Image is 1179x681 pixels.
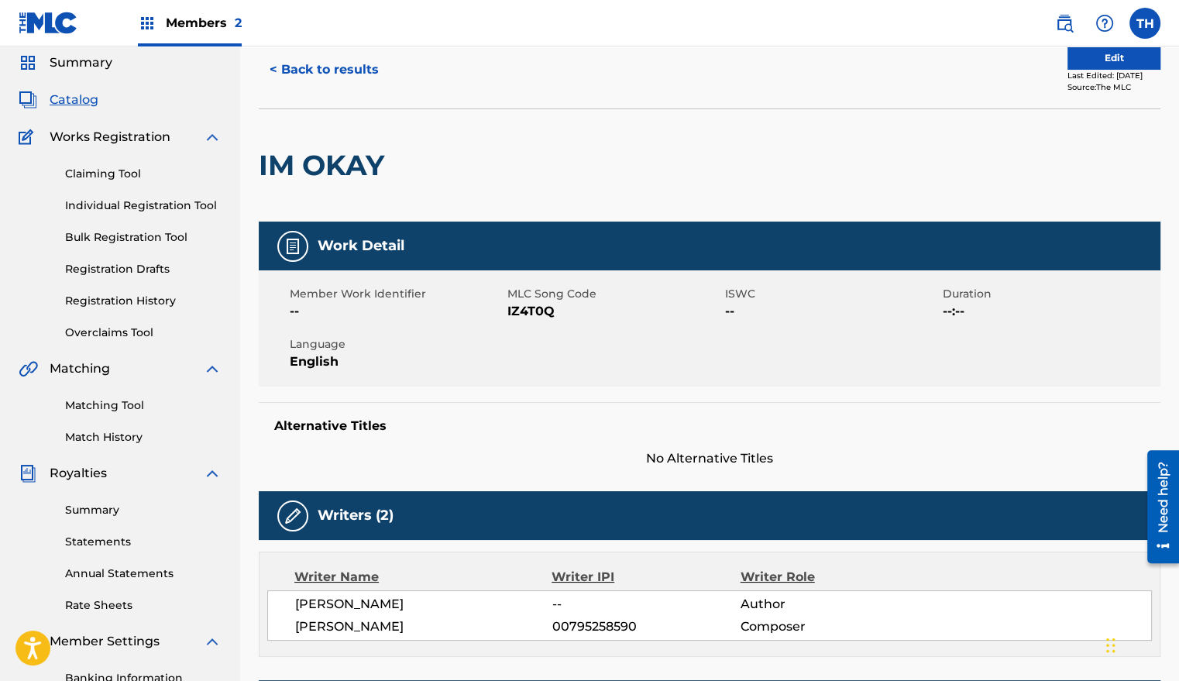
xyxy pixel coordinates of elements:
[318,237,404,255] h5: Work Detail
[19,464,37,483] img: Royalties
[507,302,721,321] span: IZ4T0Q
[65,397,222,414] a: Matching Tool
[50,632,160,651] span: Member Settings
[741,595,912,614] span: Author
[65,229,222,246] a: Bulk Registration Tool
[259,148,392,183] h2: IM OKAY
[19,53,37,72] img: Summary
[65,166,222,182] a: Claiming Tool
[65,198,222,214] a: Individual Registration Tool
[50,359,110,378] span: Matching
[19,12,78,34] img: MLC Logo
[203,464,222,483] img: expand
[235,15,242,30] span: 2
[203,128,222,146] img: expand
[284,237,302,256] img: Work Detail
[19,91,37,109] img: Catalog
[65,534,222,550] a: Statements
[284,507,302,525] img: Writers
[1095,14,1114,33] img: help
[943,302,1157,321] span: --:--
[295,595,552,614] span: [PERSON_NAME]
[65,502,222,518] a: Summary
[50,128,170,146] span: Works Registration
[1106,622,1115,669] div: Drag
[203,632,222,651] img: expand
[166,14,242,32] span: Members
[290,336,504,353] span: Language
[290,302,504,321] span: --
[1067,46,1160,70] button: Edit
[1089,8,1120,39] div: Help
[1049,8,1080,39] a: Public Search
[65,261,222,277] a: Registration Drafts
[259,50,390,89] button: < Back to results
[290,353,504,371] span: English
[725,302,939,321] span: --
[50,91,98,109] span: Catalog
[65,293,222,309] a: Registration History
[65,566,222,582] a: Annual Statements
[274,418,1145,434] h5: Alternative Titles
[741,568,912,586] div: Writer Role
[1067,70,1160,81] div: Last Edited: [DATE]
[65,429,222,445] a: Match History
[19,91,98,109] a: CatalogCatalog
[943,286,1157,302] span: Duration
[725,286,939,302] span: ISWC
[50,53,112,72] span: Summary
[1136,445,1179,569] iframe: Resource Center
[19,128,39,146] img: Works Registration
[552,617,741,636] span: 00795258590
[294,568,552,586] div: Writer Name
[290,286,504,302] span: Member Work Identifier
[1067,81,1160,93] div: Source: The MLC
[1055,14,1074,33] img: search
[318,507,394,525] h5: Writers (2)
[259,449,1160,468] span: No Alternative Titles
[65,325,222,341] a: Overclaims Tool
[1129,8,1160,39] div: User Menu
[1102,607,1179,681] iframe: Chat Widget
[138,14,156,33] img: Top Rightsholders
[19,53,112,72] a: SummarySummary
[552,595,741,614] span: --
[295,617,552,636] span: [PERSON_NAME]
[19,359,38,378] img: Matching
[50,464,107,483] span: Royalties
[507,286,721,302] span: MLC Song Code
[19,632,37,651] img: Member Settings
[65,597,222,614] a: Rate Sheets
[552,568,741,586] div: Writer IPI
[203,359,222,378] img: expand
[741,617,912,636] span: Composer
